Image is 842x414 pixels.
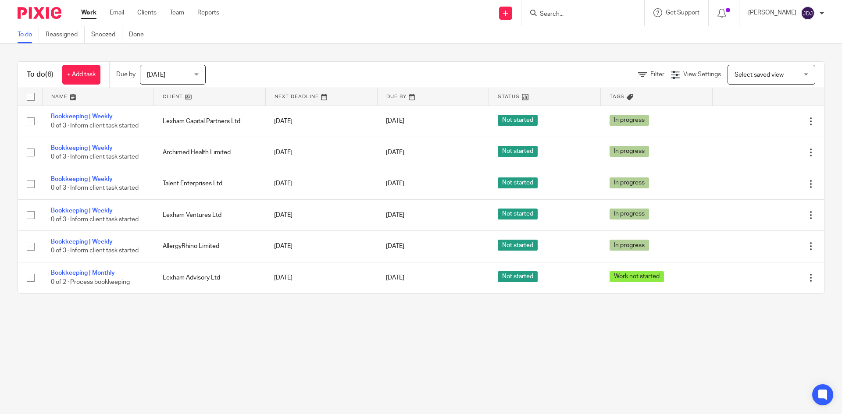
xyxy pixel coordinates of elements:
td: Lexham Ventures Ltd [154,199,266,230]
td: Lexham Advisory Ltd [154,262,266,293]
span: Not started [498,146,538,157]
td: [DATE] [265,262,377,293]
span: (6) [45,71,54,78]
span: [DATE] [386,149,404,156]
span: 0 of 3 · Inform client task started [51,248,139,254]
a: Bookkeeping | Weekly [51,113,113,120]
a: Done [129,26,150,43]
span: [DATE] [386,180,404,187]
span: Not started [498,177,538,188]
span: 0 of 3 · Inform client task started [51,185,139,191]
td: [DATE] [265,106,377,137]
a: Clients [137,8,157,17]
p: Due by [116,70,136,79]
td: [DATE] [265,231,377,262]
span: In progress [610,115,649,126]
span: In progress [610,177,649,188]
span: [DATE] [147,72,165,78]
span: 0 of 3 · Inform client task started [51,216,139,223]
span: Not started [498,209,538,219]
a: Snoozed [91,26,122,43]
span: Not started [498,240,538,251]
img: svg%3E [801,6,815,20]
span: Tags [610,94,624,99]
a: Reports [197,8,219,17]
p: [PERSON_NAME] [748,8,796,17]
span: View Settings [683,71,721,78]
a: Email [110,8,124,17]
img: Pixie [18,7,61,19]
span: In progress [610,240,649,251]
span: [DATE] [386,212,404,218]
span: Select saved view [735,72,784,78]
td: Talent Enterprises Ltd [154,168,266,199]
a: Bookkeeping | Weekly [51,145,113,151]
span: Not started [498,115,538,126]
span: [DATE] [386,275,404,281]
a: Bookkeeping | Weekly [51,239,113,245]
a: To do [18,26,39,43]
a: Bookkeeping | Weekly [51,208,113,214]
span: Get Support [666,10,699,16]
td: Lexham Capital Partners Ltd [154,106,266,137]
td: Archimed Health Limited [154,137,266,168]
span: Work not started [610,271,664,282]
span: 0 of 3 · Inform client task started [51,154,139,160]
span: [DATE] [386,118,404,124]
a: + Add task [62,65,100,85]
a: Team [170,8,184,17]
a: Reassigned [46,26,85,43]
span: 0 of 3 · Inform client task started [51,123,139,129]
span: In progress [610,209,649,219]
a: Bookkeeping | Weekly [51,176,113,182]
a: Bookkeeping | Monthly [51,270,115,276]
a: Work [81,8,96,17]
h1: To do [27,70,54,79]
td: [DATE] [265,168,377,199]
td: [DATE] [265,199,377,230]
td: [DATE] [265,137,377,168]
span: In progress [610,146,649,157]
span: 0 of 2 · Process bookkeeping [51,279,130,285]
td: AllergyRhino Limited [154,231,266,262]
span: [DATE] [386,243,404,249]
input: Search [539,11,618,18]
span: Filter [650,71,664,78]
span: Not started [498,271,538,282]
